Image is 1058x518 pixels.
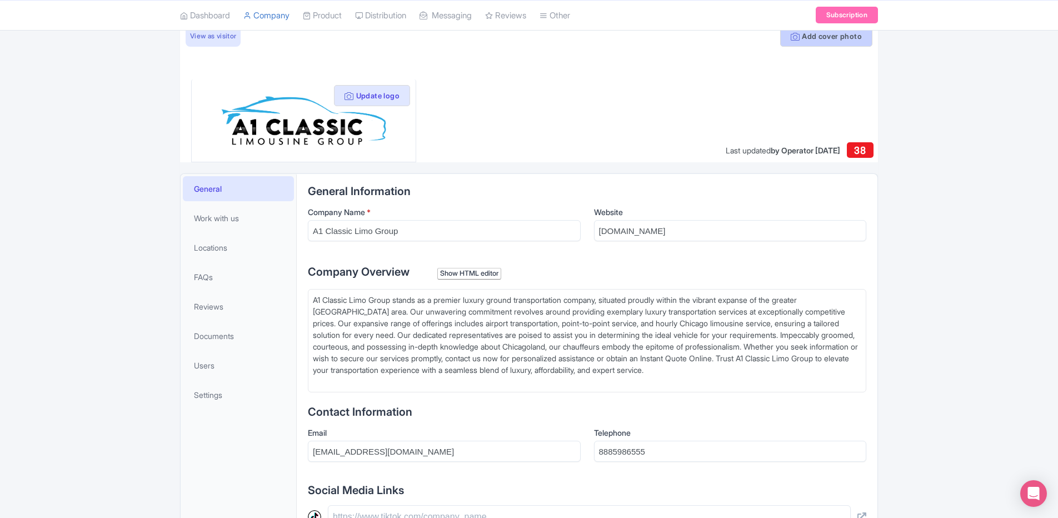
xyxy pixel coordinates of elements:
[194,301,223,312] span: Reviews
[183,323,294,348] a: Documents
[194,360,214,371] span: Users
[594,428,631,437] span: Telephone
[194,242,227,253] span: Locations
[183,353,294,378] a: Users
[308,428,327,437] span: Email
[183,382,294,407] a: Settings
[194,183,222,195] span: General
[183,265,294,290] a: FAQs
[594,207,623,217] span: Website
[308,265,410,278] span: Company Overview
[194,330,234,342] span: Documents
[780,26,872,47] button: Add cover photo
[183,176,294,201] a: General
[183,206,294,231] a: Work with us
[308,406,866,418] h2: Contact Information
[313,294,861,387] div: A1 Classic Limo Group stands as a premier luxury ground transportation company, situated proudly ...
[186,26,241,47] a: View as visitor
[214,88,393,153] img: s8ssnjo2q5yrnahcvfej.png
[437,268,501,280] div: Show HTML editor
[771,146,840,155] span: by Operator [DATE]
[308,484,866,496] h2: Social Media Links
[1020,480,1047,507] div: Open Intercom Messenger
[816,7,878,23] a: Subscription
[334,85,410,106] button: Update logo
[308,207,365,217] span: Company Name
[194,389,222,401] span: Settings
[194,271,213,283] span: FAQs
[854,145,866,156] span: 38
[194,212,239,224] span: Work with us
[308,185,866,197] h2: General Information
[183,294,294,319] a: Reviews
[726,145,840,156] div: Last updated
[183,235,294,260] a: Locations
